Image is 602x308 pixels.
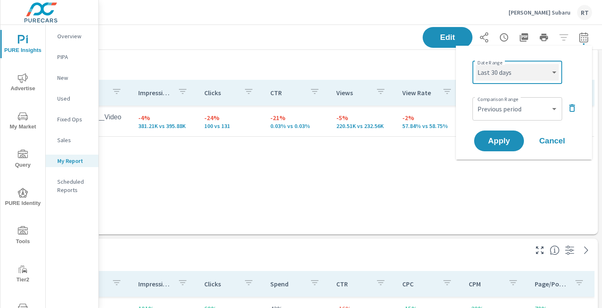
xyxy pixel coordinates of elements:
[3,226,43,246] span: Tools
[46,30,98,42] div: Overview
[482,137,516,145] span: Apply
[57,177,92,194] p: Scheduled Reports
[3,188,43,208] span: PURE Identity
[423,27,472,48] button: Edit
[270,280,303,288] p: Spend
[46,51,98,63] div: PIPA
[138,123,191,129] p: 381,206 vs 395,878
[402,280,435,288] p: CPC
[580,244,593,257] a: See more details in report
[527,131,577,151] button: Cancel
[57,136,92,144] p: Sales
[402,123,455,129] p: 57.84% vs 58.75%
[204,280,237,288] p: Clicks
[3,73,43,94] span: Advertise
[535,280,568,288] p: Page/Post Action
[575,29,592,46] button: Select Date Range
[46,92,98,105] div: Used
[270,89,303,97] p: CTR
[46,71,98,84] div: New
[336,123,389,129] p: 220.51K vs 232.56K
[204,89,237,97] p: Clicks
[3,111,43,132] span: My Market
[336,280,369,288] p: CTR
[204,123,257,129] p: 100 vs 131
[46,134,98,146] div: Sales
[46,155,98,167] div: My Report
[431,34,464,41] span: Edit
[138,89,171,97] p: Impressions
[469,280,502,288] p: CPM
[3,35,43,55] span: PURE Insights
[474,131,524,151] button: Apply
[402,113,455,123] p: -2%
[270,123,323,129] p: 0.03% vs 0.03%
[3,264,43,285] span: Tier2
[336,89,369,97] p: Views
[536,137,569,145] span: Cancel
[204,113,257,123] p: -24%
[57,94,92,103] p: Used
[402,89,435,97] p: View Rate
[57,53,92,61] p: PIPA
[46,175,98,196] div: Scheduled Reports
[550,245,560,255] span: This is a summary of Social performance results by campaign. Each column can be sorted.
[270,113,323,123] p: -21%
[46,113,98,126] div: Fixed Ops
[138,280,171,288] p: Impressions
[138,113,191,123] p: -4%
[57,157,92,165] p: My Report
[57,32,92,40] p: Overview
[3,150,43,170] span: Query
[533,244,546,257] button: Make Fullscreen
[57,74,92,82] p: New
[57,115,92,123] p: Fixed Ops
[577,5,592,20] div: RT
[509,9,570,16] p: [PERSON_NAME] Subaru
[336,113,389,123] p: -5%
